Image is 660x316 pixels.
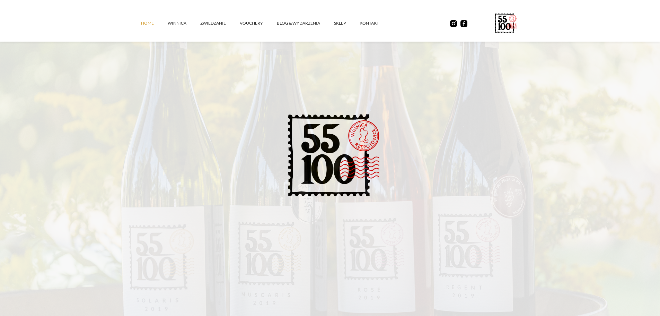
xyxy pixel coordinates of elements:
[360,13,393,34] a: kontakt
[240,13,277,34] a: vouchery
[141,13,168,34] a: Home
[277,13,334,34] a: Blog & Wydarzenia
[168,13,200,34] a: winnica
[200,13,240,34] a: ZWIEDZANIE
[334,13,360,34] a: SKLEP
